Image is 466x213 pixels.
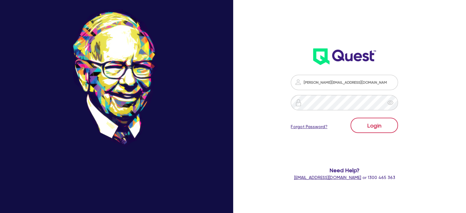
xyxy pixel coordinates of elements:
[387,100,393,106] span: eye
[294,78,302,86] img: icon-password
[295,99,302,106] img: icon-password
[294,175,361,180] a: [EMAIL_ADDRESS][DOMAIN_NAME]
[291,124,327,130] a: Forgot Password?
[291,75,398,90] input: Email address
[350,118,398,133] button: Login
[294,175,395,180] span: or 1300 465 363
[313,48,376,65] img: wH2k97JdezQIQAAAABJRU5ErkJggg==
[284,166,405,174] span: Need Help?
